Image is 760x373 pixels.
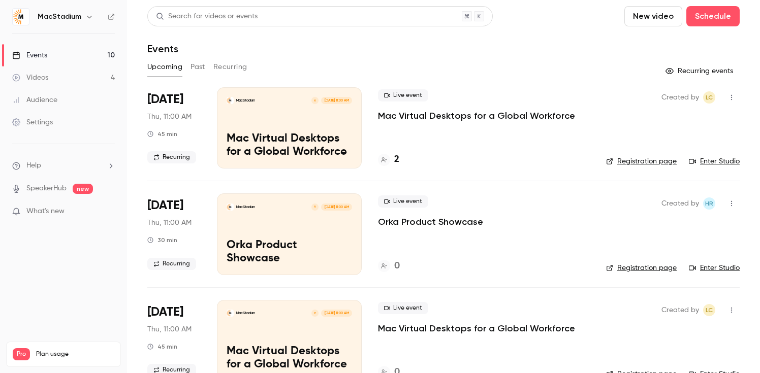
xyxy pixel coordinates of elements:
div: Events [12,50,47,60]
span: Heather Robertson [703,197,715,210]
p: MacStadium [236,311,255,316]
div: Oct 2 Thu, 9:00 AM (America/Denver) [147,87,201,168]
span: [DATE] 11:00 AM [321,204,352,211]
a: Registration page [606,263,677,273]
a: Orka Product ShowcaseMacStadiumA[DATE] 11:00 AMOrka Product Showcase [217,193,362,275]
span: Pro [13,348,30,360]
span: Recurring [147,258,196,270]
span: LC [706,304,713,316]
p: MacStadium [236,98,255,103]
a: Mac Virtual Desktops for a Global Workforce [378,322,575,334]
a: 2 [378,153,399,166]
a: Enter Studio [689,263,740,273]
div: Videos [12,73,48,83]
iframe: Noticeable Trigger [103,207,115,216]
a: SpeakerHub [26,183,67,194]
div: Settings [12,117,53,127]
span: [DATE] [147,197,183,214]
span: Created by [661,197,699,210]
div: A [311,203,319,211]
span: new [73,184,93,194]
button: Upcoming [147,59,182,75]
button: Recurring [213,59,247,75]
span: Lauren Cabana [703,91,715,104]
a: 0 [378,259,400,273]
span: [DATE] 11:00 AM [321,310,352,317]
span: Help [26,160,41,171]
h4: 2 [394,153,399,166]
a: Enter Studio [689,156,740,166]
button: Schedule [686,6,740,26]
span: Thu, 11:00 AM [147,112,192,122]
p: Orka Product Showcase [227,239,352,265]
span: Recurring [147,151,196,163]
h1: Events [147,43,178,55]
span: Thu, 11:00 AM [147,324,192,334]
span: Lauren Cabana [703,304,715,316]
span: Plan usage [36,350,114,358]
span: [DATE] [147,304,183,320]
div: 45 min [147,343,177,351]
a: Orka Product Showcase [378,216,483,228]
a: Mac Virtual Desktops for a Global Workforce [378,110,575,122]
span: [DATE] [147,91,183,108]
button: Past [191,59,205,75]
img: Mac Virtual Desktops for a Global Workforce [227,310,234,317]
div: Search for videos or events [156,11,258,22]
div: Audience [12,95,57,105]
li: help-dropdown-opener [12,160,115,171]
span: [DATE] 11:00 AM [321,97,352,104]
div: Oct 9 Thu, 11:00 AM (America/New York) [147,193,201,275]
h4: 0 [394,259,400,273]
div: 30 min [147,236,177,244]
a: Mac Virtual Desktops for a Global WorkforceMacStadiumH[DATE] 11:00 AMMac Virtual Desktops for a G... [217,87,362,168]
img: Mac Virtual Desktops for a Global Workforce [227,97,234,104]
h6: MacStadium [38,12,81,22]
span: Thu, 11:00 AM [147,218,192,228]
div: H [311,96,319,105]
span: Created by [661,304,699,316]
div: 45 min [147,130,177,138]
span: What's new [26,206,65,217]
span: HR [705,197,713,210]
span: Created by [661,91,699,104]
img: MacStadium [13,9,29,25]
p: Mac Virtual Desktops for a Global Workforce [227,132,352,159]
a: Registration page [606,156,677,166]
div: C [311,309,319,317]
img: Orka Product Showcase [227,204,234,211]
span: LC [706,91,713,104]
span: Live event [378,302,428,314]
p: MacStadium [236,205,255,210]
button: New video [624,6,682,26]
span: Live event [378,195,428,208]
button: Recurring events [661,63,740,79]
p: Mac Virtual Desktops for a Global Workforce [227,345,352,371]
span: Live event [378,89,428,101]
